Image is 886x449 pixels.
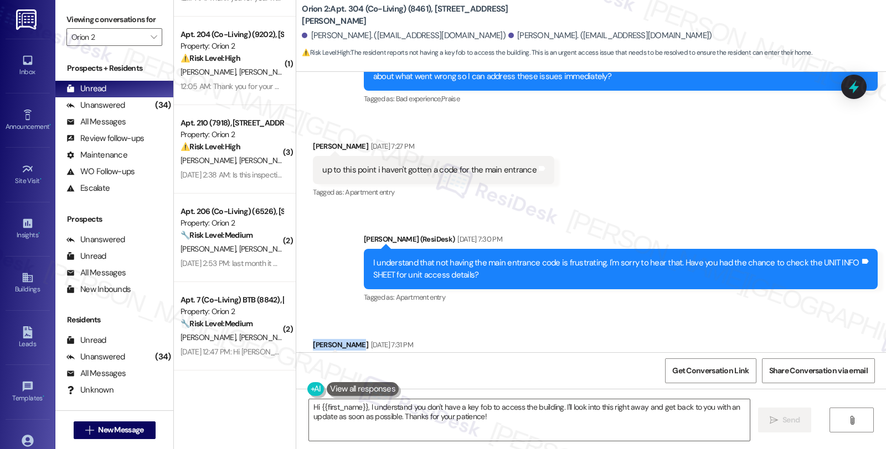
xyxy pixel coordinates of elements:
div: New Inbounds [66,284,131,295]
strong: ⚠️ Risk Level: High [181,142,240,152]
textarea: Hi {{first_name}}, I understand you don't have a key fob to access the building. I'll look into t... [309,399,750,441]
div: All Messages [66,368,126,379]
span: [PERSON_NAME] [239,155,298,165]
button: Share Conversation via email [762,358,875,383]
div: Tagged as: [364,91,878,107]
div: [PERSON_NAME] [313,339,522,354]
div: Prospects [55,213,173,225]
div: Unanswered [66,234,125,246]
span: • [49,121,51,129]
span: Praise [441,94,460,103]
div: Apt. 7 (Co-Living) BTB (8842), [STREET_ADDRESS] [181,294,283,306]
div: [PERSON_NAME] (ResiDesk) [364,233,878,249]
span: [PERSON_NAME] [239,67,295,77]
span: [PERSON_NAME] [181,67,239,77]
a: Inbox [6,51,50,81]
div: (34) [152,348,173,366]
div: Property: Orion 2 [181,129,283,140]
span: [PERSON_NAME] [181,155,239,165]
div: WO Follow-ups [66,166,135,177]
i:  [151,33,157,41]
div: Property: Orion 2 [181,40,283,52]
div: Unread [66,335,106,346]
div: Unread [66,250,106,262]
span: [PERSON_NAME] [181,332,239,342]
span: [PERSON_NAME] [181,244,239,254]
span: Bad experience , [396,94,441,103]
span: [PERSON_NAME] [239,332,295,342]
img: ResiDesk Logo [16,9,39,30]
label: Viewing conversations for [66,11,162,28]
button: New Message [74,421,156,439]
span: New Message [98,424,143,436]
i:  [85,426,94,435]
a: Insights • [6,214,50,244]
a: Buildings [6,268,50,298]
span: • [43,393,44,400]
div: [PERSON_NAME]. ([EMAIL_ADDRESS][DOMAIN_NAME]) [508,30,712,41]
span: Send [782,414,800,426]
a: Templates • [6,377,50,407]
a: Leads [6,323,50,353]
span: Share Conversation via email [769,365,868,377]
div: I understand that not having the main entrance code is frustrating. I'm sorry to hear that. Have ... [373,257,860,281]
div: Unread [66,83,106,95]
i:  [770,416,778,425]
div: Tagged as: [364,289,878,305]
strong: 🔧 Risk Level: Medium [181,230,253,240]
div: [PERSON_NAME] [313,140,554,156]
button: Send [758,408,812,432]
span: Get Conversation Link [672,365,749,377]
div: Unanswered [66,351,125,363]
div: Apt. 204 (Co-Living) (9202), [STREET_ADDRESS][PERSON_NAME] [181,29,283,40]
div: [DATE] 2:38 AM: Is this inspection mandatory?! We received this email [DATE] but our friends, who... [181,170,800,180]
div: Unknown [66,384,114,396]
div: 12:05 AM: Thank you for your message. Our offices are currently closed, but we will contact you w... [181,81,833,91]
div: (34) [152,97,173,114]
div: up to this point i haven't gotten a code for the main entrance [322,164,537,176]
div: [DATE] 7:30 PM [455,233,502,245]
div: Escalate [66,182,110,194]
div: All Messages [66,267,126,279]
button: Get Conversation Link [665,358,756,383]
div: [DATE] 7:31 PM [368,339,413,351]
div: All Messages [66,116,126,128]
strong: ⚠️ Risk Level: High [181,53,240,63]
input: All communities [71,28,145,46]
span: [PERSON_NAME] [239,244,298,254]
a: Site Visit • [6,160,50,190]
strong: 🔧 Risk Level: Medium [181,319,253,328]
div: Apt. 210 (7918), [STREET_ADDRESS][PERSON_NAME] [181,117,283,129]
div: Review follow-ups [66,133,144,144]
div: Maintenance [66,149,127,161]
div: Residents [55,314,173,326]
span: : The resident reports not having a key fob to access the building. This is an urgent access issu... [302,47,812,59]
span: • [40,175,42,183]
strong: ⚠️ Risk Level: High [302,48,349,57]
div: [DATE] 7:27 PM [368,140,414,152]
div: Property: Orion 2 [181,217,283,229]
b: Orion 2: Apt. 304 (Co-Living) (8461), [STREET_ADDRESS][PERSON_NAME] [302,3,523,27]
div: [PERSON_NAME]. ([EMAIL_ADDRESS][DOMAIN_NAME]) [302,30,506,41]
i:  [848,416,856,425]
span: Apartment entry [345,187,394,197]
div: Prospects + Residents [55,62,173,74]
div: [DATE] 12:47 PM: Hi [PERSON_NAME] I been trying to to contact someone and nobody is answering I w... [181,347,715,357]
span: Apartment entry [396,293,445,302]
div: Property: Orion 2 [181,306,283,317]
div: Apt. 206 (Co-Living) (6526), [STREET_ADDRESS][PERSON_NAME] [181,206,283,217]
div: Tagged as: [313,184,554,200]
span: • [38,229,40,237]
div: Unanswered [66,100,125,111]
